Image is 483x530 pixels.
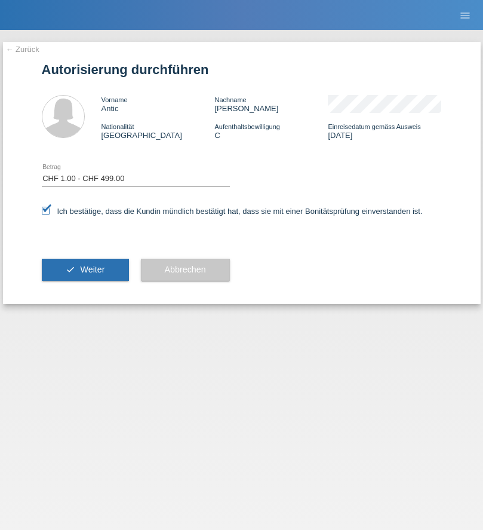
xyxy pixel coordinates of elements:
i: menu [459,10,471,22]
button: Abbrechen [141,259,230,281]
a: ← Zurück [6,45,39,54]
span: Nationalität [101,123,134,130]
label: Ich bestätige, dass die Kundin mündlich bestätigt hat, dass sie mit einer Bonitätsprüfung einvers... [42,207,423,216]
button: check Weiter [42,259,129,281]
i: check [66,265,75,274]
span: Aufenthaltsbewilligung [214,123,279,130]
span: Nachname [214,96,246,103]
a: menu [453,11,477,19]
span: Einreisedatum gemäss Ausweis [328,123,420,130]
div: [DATE] [328,122,441,140]
div: [PERSON_NAME] [214,95,328,113]
span: Weiter [80,265,104,274]
div: Antic [101,95,215,113]
span: Vorname [101,96,128,103]
div: C [214,122,328,140]
div: [GEOGRAPHIC_DATA] [101,122,215,140]
span: Abbrechen [165,265,206,274]
h1: Autorisierung durchführen [42,62,442,77]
